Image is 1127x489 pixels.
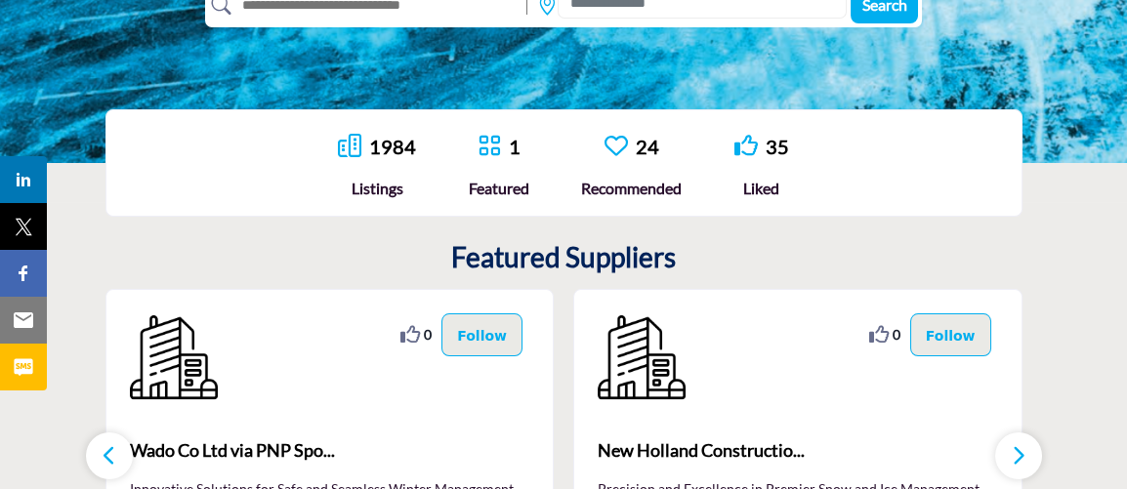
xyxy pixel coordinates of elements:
[636,135,659,158] a: 24
[734,134,758,157] i: Go to Liked
[130,313,218,401] img: Wado Co Ltd via PNP Sports, LLC
[581,177,682,200] div: Recommended
[605,134,628,160] a: Go to Recommended
[598,313,686,401] img: New Holland Construction
[598,437,998,464] span: New Holland Constructio...
[130,425,530,477] b: Wado Co Ltd via PNP Sports, LLC
[130,425,530,477] a: Wado Co Ltd via PNP Spo...
[338,177,416,200] div: Listings
[424,324,432,345] span: 0
[734,177,789,200] div: Liked
[441,313,522,356] button: Follow
[910,313,991,356] button: Follow
[893,324,900,345] span: 0
[457,324,507,346] p: Follow
[926,324,976,346] p: Follow
[478,134,501,160] a: Go to Featured
[509,135,521,158] a: 1
[130,437,530,464] span: Wado Co Ltd via PNP Spo...
[766,135,789,158] a: 35
[369,135,416,158] a: 1984
[598,425,998,477] a: New Holland Constructio...
[469,177,529,200] div: Featured
[598,425,998,477] b: New Holland Construction
[451,241,676,274] h2: Featured Suppliers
